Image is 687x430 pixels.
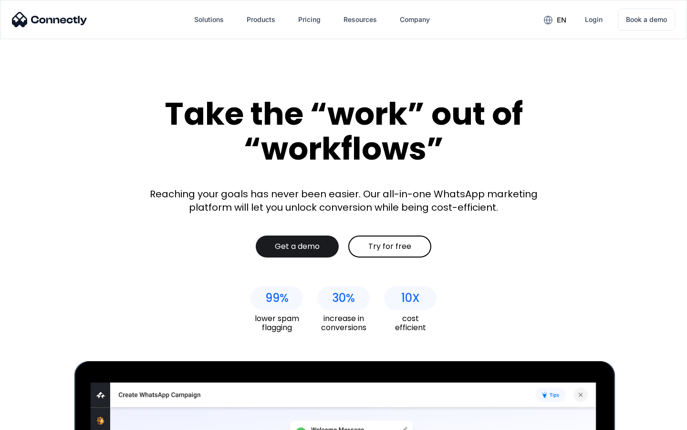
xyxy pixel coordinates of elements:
[384,314,437,332] div: cost efficient
[12,12,87,27] img: Connectly Logo
[19,413,57,427] ul: Language list
[343,13,377,26] div: Resources
[348,236,431,258] a: Try for free
[401,291,420,305] div: 10X
[143,187,544,214] div: Reaching your goals has never been easier. Our all-in-one WhatsApp marketing platform will let yo...
[10,413,57,427] aside: Language selected: English
[250,314,303,332] div: lower spam flagging
[557,13,566,27] div: en
[368,242,411,251] div: Try for free
[332,291,355,305] div: 30%
[298,13,321,26] div: Pricing
[265,291,289,305] div: 99%
[275,242,320,251] div: Get a demo
[291,8,328,31] a: Pricing
[256,236,339,258] a: Get a demo
[317,314,370,332] div: increase in conversions
[129,97,558,166] div: Take the “work” out of “workflows”
[577,8,610,31] a: Login
[194,13,224,26] div: Solutions
[247,13,275,26] div: Products
[400,13,430,26] div: Company
[585,13,603,26] div: Login
[618,9,675,31] a: Book a demo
